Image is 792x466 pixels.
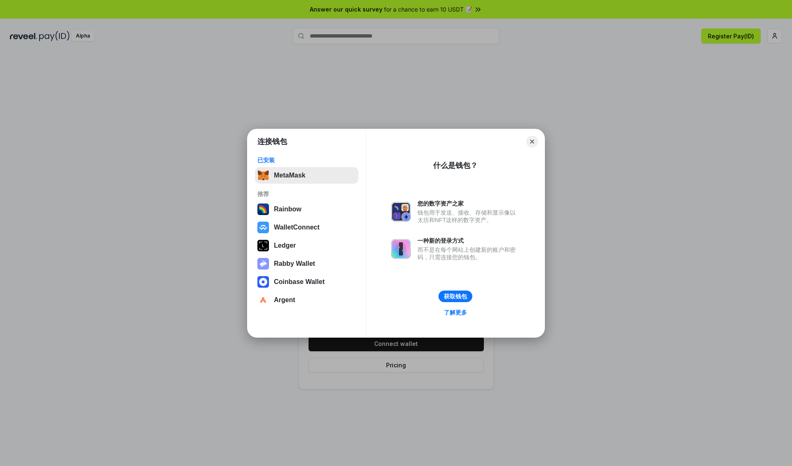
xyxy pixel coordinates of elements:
[257,240,269,251] img: svg+xml,%3Csvg%20xmlns%3D%22http%3A%2F%2Fwww.w3.org%2F2000%2Fsvg%22%20width%3D%2228%22%20height%3...
[257,190,356,198] div: 推荐
[257,137,287,147] h1: 连接钱包
[391,239,411,259] img: svg+xml,%3Csvg%20xmlns%3D%22http%3A%2F%2Fwww.w3.org%2F2000%2Fsvg%22%20fill%3D%22none%22%20viewBox...
[274,260,315,267] div: Rabby Wallet
[417,200,520,207] div: 您的数字资产之家
[444,309,467,316] div: 了解更多
[257,222,269,233] img: svg+xml,%3Csvg%20width%3D%2228%22%20height%3D%2228%22%20viewBox%3D%220%200%2028%2028%22%20fill%3D...
[274,172,305,179] div: MetaMask
[255,237,358,254] button: Ledger
[526,136,538,147] button: Close
[257,170,269,181] img: svg+xml,%3Csvg%20fill%3D%22none%22%20height%3D%2233%22%20viewBox%3D%220%200%2035%2033%22%20width%...
[255,167,358,184] button: MetaMask
[257,276,269,288] img: svg+xml,%3Csvg%20width%3D%2228%22%20height%3D%2228%22%20viewBox%3D%220%200%2028%2028%22%20fill%3D...
[417,237,520,244] div: 一种新的登录方式
[255,292,358,308] button: Argent
[391,202,411,222] img: svg+xml,%3Csvg%20xmlns%3D%22http%3A%2F%2Fwww.w3.org%2F2000%2Fsvg%22%20fill%3D%22none%22%20viewBox...
[257,294,269,306] img: svg+xml,%3Csvg%20width%3D%2228%22%20height%3D%2228%22%20viewBox%3D%220%200%2028%2028%22%20fill%3D...
[274,296,295,304] div: Argent
[274,242,296,249] div: Ledger
[255,201,358,218] button: Rainbow
[255,274,358,290] button: Coinbase Wallet
[274,224,320,231] div: WalletConnect
[439,307,472,318] a: 了解更多
[274,206,302,213] div: Rainbow
[444,293,467,300] div: 获取钱包
[257,203,269,215] img: svg+xml,%3Csvg%20width%3D%22120%22%20height%3D%22120%22%20viewBox%3D%220%200%20120%20120%22%20fil...
[438,291,472,302] button: 获取钱包
[417,246,520,261] div: 而不是在每个网站上创建新的账户和密码，只需连接您的钱包。
[255,219,358,236] button: WalletConnect
[257,156,356,164] div: 已安装
[417,209,520,224] div: 钱包用于发送、接收、存储和显示像以太坊和NFT这样的数字资产。
[274,278,325,286] div: Coinbase Wallet
[433,161,478,170] div: 什么是钱包？
[255,255,358,272] button: Rabby Wallet
[257,258,269,270] img: svg+xml,%3Csvg%20xmlns%3D%22http%3A%2F%2Fwww.w3.org%2F2000%2Fsvg%22%20fill%3D%22none%22%20viewBox...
